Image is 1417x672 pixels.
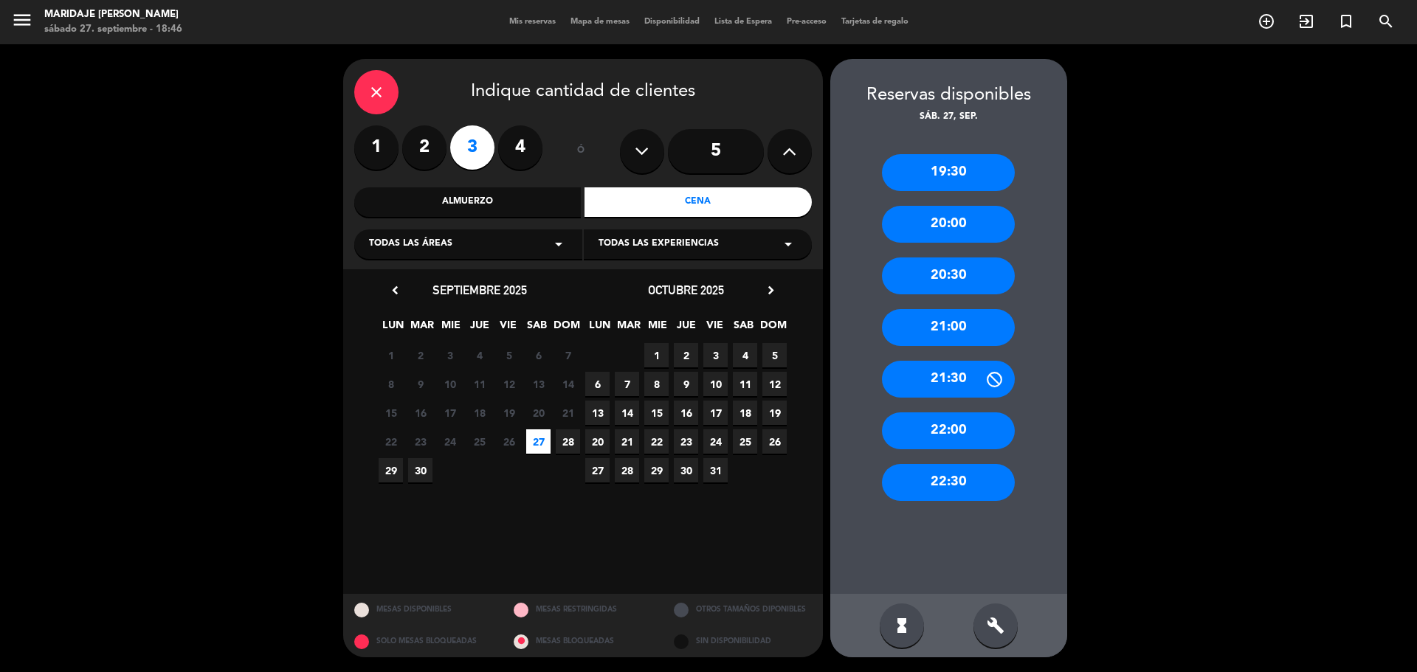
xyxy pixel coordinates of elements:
[379,401,403,425] span: 15
[526,372,551,396] span: 13
[830,81,1067,110] div: Reservas disponibles
[343,626,503,657] div: SOLO MESAS BLOQUEADAS
[703,401,728,425] span: 17
[1377,13,1395,30] i: search
[408,343,432,367] span: 2
[882,257,1015,294] div: 20:30
[674,372,698,396] span: 9
[467,343,492,367] span: 4
[496,316,520,341] span: VIE
[438,372,462,396] span: 10
[585,401,610,425] span: 13
[763,283,779,298] i: chevron_right
[467,401,492,425] span: 18
[354,125,399,170] label: 1
[408,458,432,482] span: 30
[557,125,605,177] div: ó
[1297,13,1315,30] i: exit_to_app
[368,83,385,101] i: close
[502,18,563,26] span: Mis reservas
[410,316,434,341] span: MAR
[585,429,610,454] span: 20
[343,594,503,626] div: MESAS DISPONIBLES
[834,18,916,26] span: Tarjetas de regalo
[526,343,551,367] span: 6
[882,309,1015,346] div: 21:00
[703,372,728,396] span: 10
[703,316,727,341] span: VIE
[762,343,787,367] span: 5
[615,429,639,454] span: 21
[11,9,33,36] button: menu
[616,316,641,341] span: MAR
[402,125,447,170] label: 2
[674,401,698,425] span: 16
[645,316,669,341] span: MIE
[760,316,785,341] span: DOM
[408,401,432,425] span: 16
[44,7,182,22] div: Maridaje [PERSON_NAME]
[882,412,1015,449] div: 22:00
[438,316,463,341] span: MIE
[644,343,669,367] span: 1
[498,125,542,170] label: 4
[644,372,669,396] span: 8
[387,283,403,298] i: chevron_left
[525,316,549,341] span: SAB
[1337,13,1355,30] i: turned_in_not
[882,361,1015,398] div: 21:30
[733,372,757,396] span: 11
[644,429,669,454] span: 22
[44,22,182,37] div: sábado 27. septiembre - 18:46
[731,316,756,341] span: SAB
[779,18,834,26] span: Pre-acceso
[674,343,698,367] span: 2
[526,429,551,454] span: 27
[762,401,787,425] span: 19
[703,429,728,454] span: 24
[438,343,462,367] span: 3
[497,343,521,367] span: 5
[703,343,728,367] span: 3
[733,401,757,425] span: 18
[587,316,612,341] span: LUN
[674,429,698,454] span: 23
[554,316,578,341] span: DOM
[585,372,610,396] span: 6
[893,617,911,634] i: hourglass_full
[599,237,719,252] span: Todas las experiencias
[615,401,639,425] span: 14
[408,372,432,396] span: 9
[438,429,462,454] span: 24
[733,343,757,367] span: 4
[497,401,521,425] span: 19
[674,316,698,341] span: JUE
[11,9,33,31] i: menu
[882,206,1015,243] div: 20:00
[585,187,812,217] div: Cena
[497,429,521,454] span: 26
[733,429,757,454] span: 25
[438,401,462,425] span: 17
[503,594,663,626] div: MESAS RESTRINGIDAS
[379,372,403,396] span: 8
[644,401,669,425] span: 15
[762,429,787,454] span: 26
[585,458,610,482] span: 27
[497,372,521,396] span: 12
[379,458,403,482] span: 29
[354,187,582,217] div: Almuerzo
[467,372,492,396] span: 11
[556,401,580,425] span: 21
[707,18,779,26] span: Lista de Espera
[663,626,823,657] div: SIN DISPONIBILIDAD
[467,429,492,454] span: 25
[556,372,580,396] span: 14
[615,458,639,482] span: 28
[644,458,669,482] span: 29
[882,154,1015,191] div: 19:30
[762,372,787,396] span: 12
[369,237,452,252] span: Todas las áreas
[354,70,812,114] div: Indique cantidad de clientes
[381,316,405,341] span: LUN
